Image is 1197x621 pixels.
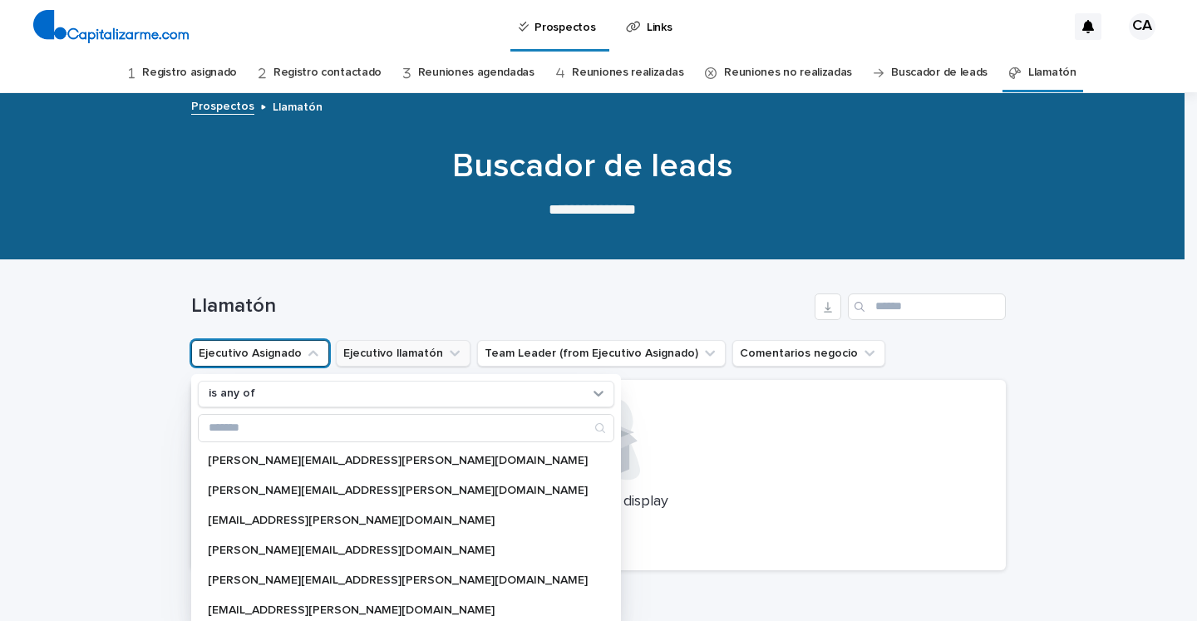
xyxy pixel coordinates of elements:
div: Search [198,414,614,442]
a: Llamatón [1028,53,1076,92]
h1: Buscador de leads [185,146,1000,186]
p: [EMAIL_ADDRESS][PERSON_NAME][DOMAIN_NAME] [208,515,588,526]
button: Comentarios negocio [732,340,885,367]
p: Llamatón [273,96,323,115]
p: [PERSON_NAME][EMAIL_ADDRESS][PERSON_NAME][DOMAIN_NAME] [208,455,588,466]
div: CA [1129,13,1155,40]
button: Ejecutivo Asignado [191,340,329,367]
a: Reuniones realizadas [572,53,683,92]
p: [PERSON_NAME][EMAIL_ADDRESS][DOMAIN_NAME] [208,545,588,556]
button: Team Leader (from Ejecutivo Asignado) [477,340,726,367]
a: Buscador de leads [891,53,988,92]
input: Search [199,415,613,441]
a: Reuniones no realizadas [724,53,852,92]
img: 4arMvv9wSvmHTHbXwTim [33,10,189,43]
button: Ejecutivo llamatón [336,340,470,367]
a: Reuniones agendadas [418,53,534,92]
a: Registro contactado [273,53,382,92]
a: Registro asignado [142,53,237,92]
a: Prospectos [191,96,254,115]
p: [EMAIL_ADDRESS][PERSON_NAME][DOMAIN_NAME] [208,604,588,616]
p: [PERSON_NAME][EMAIL_ADDRESS][PERSON_NAME][DOMAIN_NAME] [208,485,588,496]
h1: Llamatón [191,294,808,318]
p: [PERSON_NAME][EMAIL_ADDRESS][PERSON_NAME][DOMAIN_NAME] [208,574,588,586]
input: Search [848,293,1006,320]
p: is any of [209,387,255,401]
